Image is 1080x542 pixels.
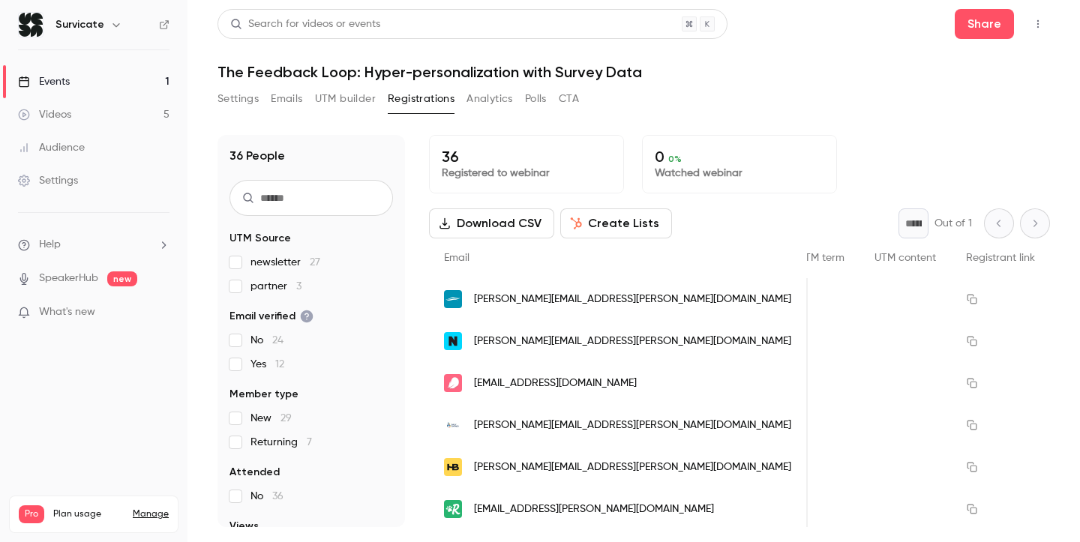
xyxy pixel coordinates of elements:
img: bailygarner.co.uk [444,416,462,434]
button: Settings [217,87,259,111]
span: [EMAIL_ADDRESS][DOMAIN_NAME] [474,376,637,391]
button: UTM builder [315,87,376,111]
span: [PERSON_NAME][EMAIL_ADDRESS][PERSON_NAME][DOMAIN_NAME] [474,292,791,307]
span: 12 [275,359,284,370]
a: Manage [133,508,169,520]
span: 27 [310,257,320,268]
div: Events [18,74,70,89]
p: 36 [442,148,611,166]
span: [PERSON_NAME][EMAIL_ADDRESS][PERSON_NAME][DOMAIN_NAME] [474,460,791,475]
span: Member type [229,387,298,402]
button: Polls [525,87,547,111]
p: 0 [655,148,824,166]
p: Out of 1 [934,216,972,231]
span: Pro [19,505,44,523]
span: Registrant link [966,253,1035,263]
div: Audience [18,140,85,155]
span: What's new [39,304,95,320]
span: newsletter [250,255,320,270]
span: 3 [296,281,301,292]
div: Videos [18,107,71,122]
h6: Survicate [55,17,104,32]
button: Emails [271,87,302,111]
span: UTM term [798,253,844,263]
span: [EMAIL_ADDRESS][PERSON_NAME][DOMAIN_NAME] [474,502,714,517]
button: Analytics [466,87,513,111]
span: partner [250,279,301,294]
span: [PERSON_NAME][EMAIL_ADDRESS][PERSON_NAME][DOMAIN_NAME] [474,418,791,433]
img: rover.com [444,500,462,518]
span: No [250,489,283,504]
span: Plan usage [53,508,124,520]
span: 7 [307,437,312,448]
div: Settings [18,173,78,188]
div: Search for videos or events [230,16,380,32]
button: Create Lists [560,208,672,238]
span: 24 [272,335,283,346]
li: help-dropdown-opener [18,237,169,253]
h1: 36 People [229,147,285,165]
button: Share [955,9,1014,39]
button: Registrations [388,87,454,111]
span: 36 [272,491,283,502]
p: Registered to webinar [442,166,611,181]
span: No [250,333,283,348]
img: flo.health [444,374,462,392]
span: UTM content [874,253,936,263]
span: Yes [250,357,284,372]
span: Attended [229,465,280,480]
span: Email verified [229,309,313,324]
img: Survicate [19,13,43,37]
button: Download CSV [429,208,554,238]
p: Watched webinar [655,166,824,181]
img: honeybook.com [444,458,462,476]
span: Help [39,237,61,253]
span: 0 % [668,154,682,164]
span: [PERSON_NAME][EMAIL_ADDRESS][PERSON_NAME][DOMAIN_NAME] [474,334,791,349]
a: SpeakerHub [39,271,98,286]
span: UTM Source [229,231,291,246]
span: 29 [280,413,292,424]
iframe: Noticeable Trigger [151,306,169,319]
img: next-insurance.com [444,332,462,350]
button: CTA [559,87,579,111]
span: new [107,271,137,286]
img: algvacations.com [444,290,462,308]
span: Views [229,519,259,534]
span: Email [444,253,469,263]
h1: The Feedback Loop: Hyper-personalization with Survey Data [217,63,1050,81]
span: New [250,411,292,426]
span: Returning [250,435,312,450]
